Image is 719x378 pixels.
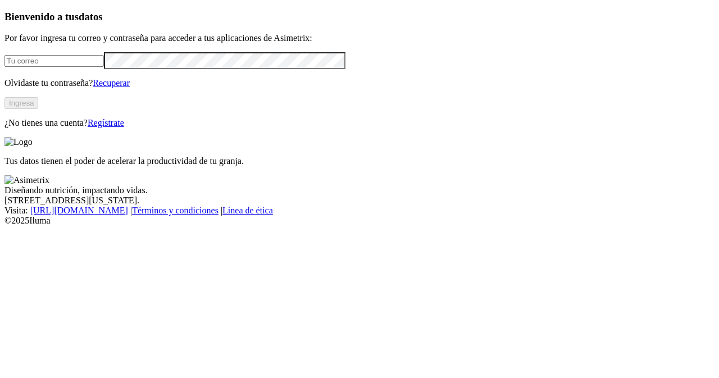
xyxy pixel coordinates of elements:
[4,206,715,216] div: Visita : | |
[4,156,715,166] p: Tus datos tienen el poder de acelerar la productividad de tu granja.
[132,206,219,215] a: Términos y condiciones
[4,175,49,185] img: Asimetrix
[88,118,124,127] a: Regístrate
[4,185,715,195] div: Diseñando nutrición, impactando vidas.
[4,137,33,147] img: Logo
[4,11,715,23] h3: Bienvenido a tus
[4,195,715,206] div: [STREET_ADDRESS][US_STATE].
[4,97,38,109] button: Ingresa
[4,216,715,226] div: © 2025 Iluma
[79,11,103,22] span: datos
[93,78,130,88] a: Recuperar
[4,33,715,43] p: Por favor ingresa tu correo y contraseña para acceder a tus aplicaciones de Asimetrix:
[4,118,715,128] p: ¿No tienes una cuenta?
[30,206,128,215] a: [URL][DOMAIN_NAME]
[222,206,273,215] a: Línea de ética
[4,78,715,88] p: Olvidaste tu contraseña?
[4,55,104,67] input: Tu correo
